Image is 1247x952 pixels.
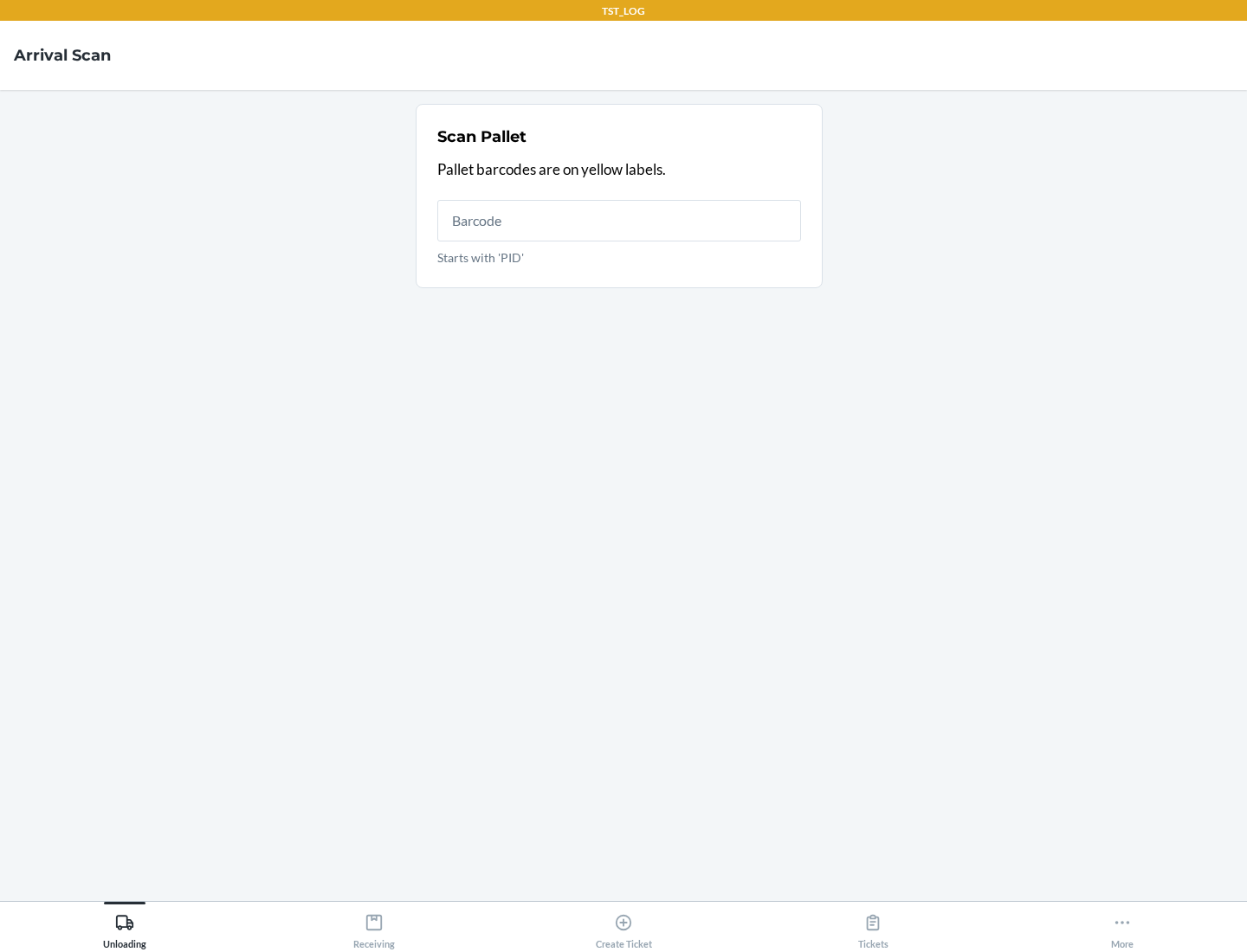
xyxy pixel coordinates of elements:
[1111,906,1134,949] div: More
[437,158,801,181] p: Pallet barcodes are on yellow labels.
[437,248,801,267] p: Starts with 'PID'
[249,902,499,949] button: Receiving
[596,906,652,949] div: Create Ticket
[437,125,527,148] h2: Scan Pallet
[748,902,998,949] button: Tickets
[353,906,395,949] div: Receiving
[103,906,146,949] div: Unloading
[602,3,645,19] p: TST_LOG
[858,906,888,949] div: Tickets
[499,902,748,949] button: Create Ticket
[998,902,1247,949] button: More
[437,200,801,241] input: Starts with 'PID'
[14,44,111,67] h4: Arrival Scan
